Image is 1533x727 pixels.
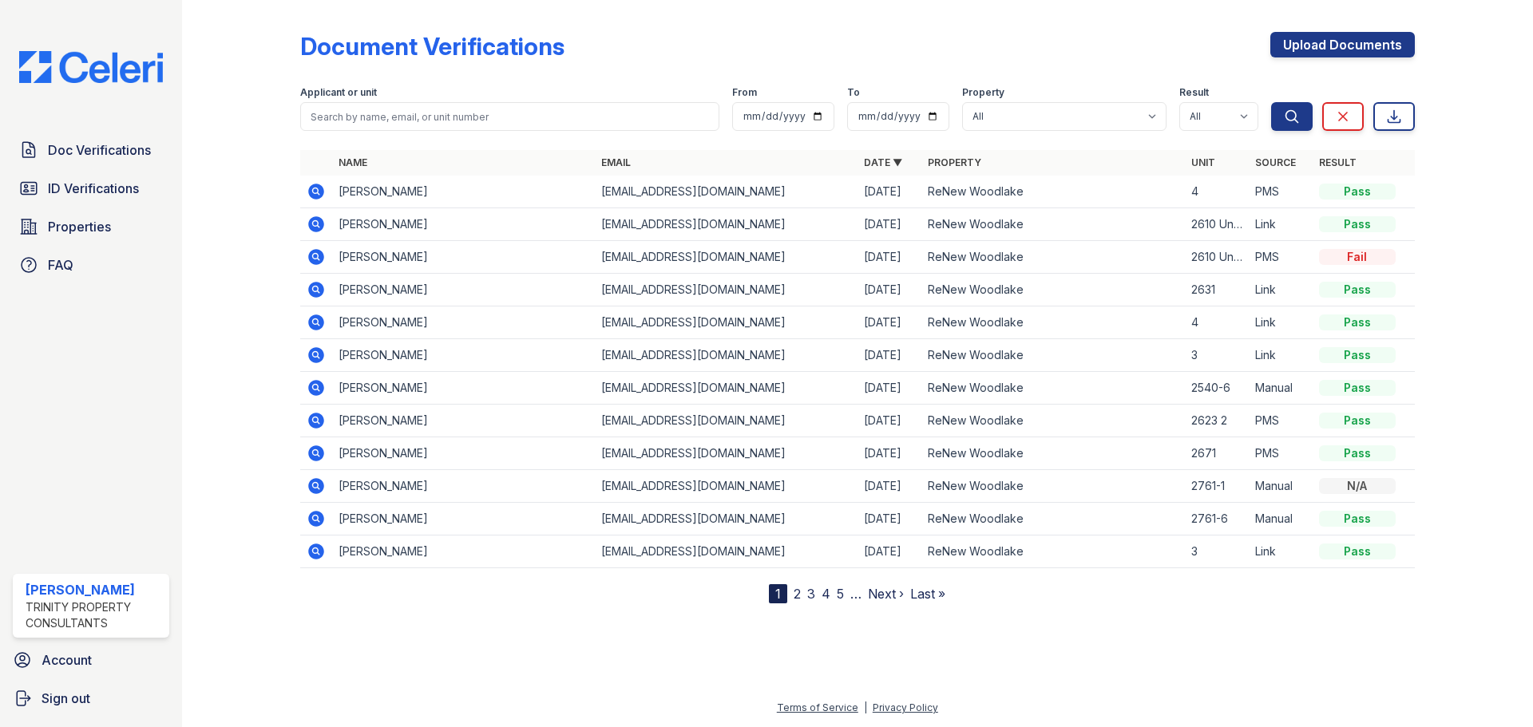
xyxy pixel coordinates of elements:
[1249,306,1313,339] td: Link
[921,437,1184,470] td: ReNew Woodlake
[858,372,921,405] td: [DATE]
[13,249,169,281] a: FAQ
[332,470,595,503] td: [PERSON_NAME]
[332,503,595,535] td: [PERSON_NAME]
[873,701,938,713] a: Privacy Policy
[921,241,1184,274] td: ReNew Woodlake
[807,586,815,602] a: 3
[332,372,595,405] td: [PERSON_NAME]
[1249,470,1313,503] td: Manual
[858,208,921,241] td: [DATE]
[864,701,867,713] div: |
[921,339,1184,372] td: ReNew Woodlake
[595,176,858,208] td: [EMAIL_ADDRESS][DOMAIN_NAME]
[1270,32,1415,57] a: Upload Documents
[6,644,176,676] a: Account
[921,535,1184,568] td: ReNew Woodlake
[42,689,90,708] span: Sign out
[332,535,595,568] td: [PERSON_NAME]
[1185,306,1249,339] td: 4
[332,274,595,306] td: [PERSON_NAME]
[300,102,719,131] input: Search by name, email, or unit number
[858,274,921,306] td: [DATE]
[1319,445,1396,461] div: Pass
[858,405,921,437] td: [DATE]
[1185,208,1249,241] td: 2610 Unit 5
[1319,314,1396,330] div: Pass
[1185,274,1249,306] td: 2631
[921,405,1184,437] td: ReNew Woodlake
[6,682,176,714] a: Sign out
[858,176,921,208] td: [DATE]
[332,437,595,470] td: [PERSON_NAME]
[864,156,902,168] a: Date ▼
[794,586,801,602] a: 2
[300,86,377,99] label: Applicant or unit
[732,86,757,99] label: From
[48,255,73,275] span: FAQ
[1319,347,1396,363] div: Pass
[1319,156,1357,168] a: Result
[850,584,862,603] span: …
[858,339,921,372] td: [DATE]
[1249,437,1313,470] td: PMS
[921,274,1184,306] td: ReNew Woodlake
[1185,405,1249,437] td: 2623 2
[858,470,921,503] td: [DATE]
[858,306,921,339] td: [DATE]
[601,156,631,168] a: Email
[339,156,367,168] a: Name
[1249,208,1313,241] td: Link
[595,535,858,568] td: [EMAIL_ADDRESS][DOMAIN_NAME]
[921,503,1184,535] td: ReNew Woodlake
[42,650,92,670] span: Account
[48,179,139,198] span: ID Verifications
[1185,437,1249,470] td: 2671
[921,176,1184,208] td: ReNew Woodlake
[1249,339,1313,372] td: Link
[1319,478,1396,494] div: N/A
[595,405,858,437] td: [EMAIL_ADDRESS][DOMAIN_NAME]
[332,208,595,241] td: [PERSON_NAME]
[1319,543,1396,559] div: Pass
[1319,184,1396,200] div: Pass
[595,274,858,306] td: [EMAIL_ADDRESS][DOMAIN_NAME]
[921,306,1184,339] td: ReNew Woodlake
[1179,86,1209,99] label: Result
[26,599,163,631] div: Trinity Property Consultants
[6,51,176,83] img: CE_Logo_Blue-a8612792a0a2168367f1c8372b55b34899dd931a85d93a1a3d3e32e68fde9ad4.png
[1185,503,1249,535] td: 2761-6
[595,372,858,405] td: [EMAIL_ADDRESS][DOMAIN_NAME]
[1249,372,1313,405] td: Manual
[1249,503,1313,535] td: Manual
[1191,156,1215,168] a: Unit
[858,535,921,568] td: [DATE]
[595,470,858,503] td: [EMAIL_ADDRESS][DOMAIN_NAME]
[1249,274,1313,306] td: Link
[595,208,858,241] td: [EMAIL_ADDRESS][DOMAIN_NAME]
[847,86,860,99] label: To
[1185,241,1249,274] td: 2610 Unit 5
[595,437,858,470] td: [EMAIL_ADDRESS][DOMAIN_NAME]
[1185,176,1249,208] td: 4
[858,503,921,535] td: [DATE]
[1185,339,1249,372] td: 3
[1319,249,1396,265] div: Fail
[1319,282,1396,298] div: Pass
[595,241,858,274] td: [EMAIL_ADDRESS][DOMAIN_NAME]
[921,208,1184,241] td: ReNew Woodlake
[1319,511,1396,527] div: Pass
[962,86,1004,99] label: Property
[1319,380,1396,396] div: Pass
[332,405,595,437] td: [PERSON_NAME]
[1249,241,1313,274] td: PMS
[26,580,163,599] div: [PERSON_NAME]
[1185,372,1249,405] td: 2540-6
[910,586,945,602] a: Last »
[1319,216,1396,232] div: Pass
[48,140,151,160] span: Doc Verifications
[595,339,858,372] td: [EMAIL_ADDRESS][DOMAIN_NAME]
[1255,156,1296,168] a: Source
[595,306,858,339] td: [EMAIL_ADDRESS][DOMAIN_NAME]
